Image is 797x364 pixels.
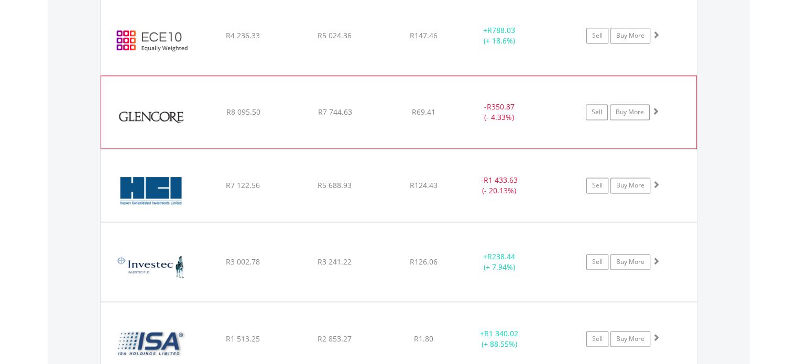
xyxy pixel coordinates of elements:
[610,331,650,347] a: Buy More
[318,180,352,190] span: R5 688.93
[412,107,435,117] span: R69.41
[318,334,352,344] span: R2 853.27
[410,180,438,190] span: R124.43
[586,178,608,193] a: Sell
[460,102,538,123] div: - (- 4.33%)
[460,25,539,46] div: + (+ 18.6%)
[610,178,650,193] a: Buy More
[226,107,260,117] span: R8 095.50
[586,28,608,43] a: Sell
[106,9,196,72] img: ECE10.EC.ECE10.png
[484,175,518,185] span: R1 433.63
[487,251,515,261] span: R238.44
[586,104,608,120] a: Sell
[106,236,196,299] img: EQU.ZA.INP.png
[487,25,515,35] span: R788.03
[410,30,438,40] span: R147.46
[226,257,260,267] span: R3 002.78
[410,257,438,267] span: R126.06
[414,334,433,344] span: R1.80
[484,328,518,338] span: R1 340.02
[610,28,650,43] a: Buy More
[226,180,260,190] span: R7 122.56
[318,107,352,117] span: R7 744.63
[586,254,608,270] a: Sell
[226,30,260,40] span: R4 236.33
[610,104,650,120] a: Buy More
[460,175,539,196] div: - (- 20.13%)
[106,89,196,146] img: EQU.ZA.GLN.png
[610,254,650,270] a: Buy More
[106,162,196,219] img: EQU.ZA.HCI.png
[586,331,608,347] a: Sell
[460,251,539,272] div: + (+ 7.94%)
[486,102,514,112] span: R350.87
[318,257,352,267] span: R3 241.22
[318,30,352,40] span: R5 024.36
[226,334,260,344] span: R1 513.25
[460,328,539,349] div: + (+ 88.55%)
